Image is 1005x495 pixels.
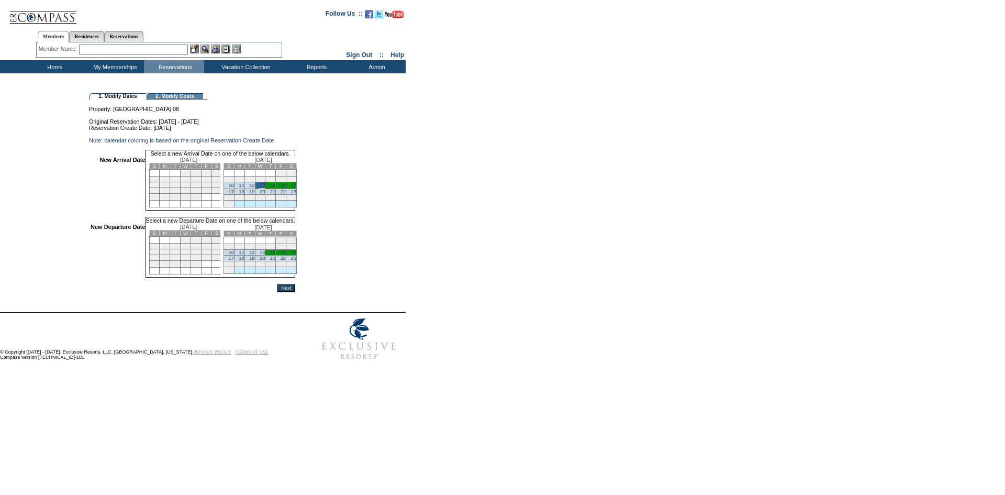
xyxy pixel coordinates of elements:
td: 5 [244,244,255,250]
td: 14 [170,249,181,255]
td: 4 [234,177,244,182]
td: 24 [201,255,211,261]
a: 12 [249,250,254,255]
td: Admin [345,60,406,73]
td: S [224,163,234,169]
span: [DATE] [254,157,272,163]
td: Reports [285,60,345,73]
td: 3 [201,170,211,177]
td: 8 [276,244,286,250]
td: 12 [149,249,160,255]
a: 10 [228,183,233,188]
td: 6 [160,177,170,182]
td: 16 [191,182,201,188]
td: 26 [149,261,160,268]
td: Reservation Create Date: [DATE] [89,125,295,131]
td: 27 [255,195,265,201]
a: 10 [228,250,233,255]
td: Select a new Departure Date on one of the below calendars. [146,217,296,224]
a: Residences [69,31,104,42]
a: 18 [239,189,244,194]
span: [DATE] [180,157,198,163]
td: Follow Us :: [326,9,363,21]
a: 15 [281,250,286,255]
a: 22 [281,189,286,194]
td: 28 [265,261,276,267]
td: 15 [181,182,191,188]
td: 12 [149,182,160,188]
a: 23 [291,256,296,261]
a: 21 [270,189,275,194]
td: 18 [211,182,222,188]
td: 8 [181,244,191,249]
td: 17 [201,249,211,255]
span: [DATE] [180,224,198,230]
img: Subscribe to our YouTube Channel [385,10,404,18]
td: T [170,163,181,169]
td: 31 [224,201,234,207]
td: 25 [211,255,222,261]
td: 26 [244,261,255,267]
td: 3 [224,244,234,250]
td: 21 [170,188,181,194]
td: 4 [211,237,222,244]
td: S [149,163,160,169]
td: T [265,231,276,237]
td: S [149,230,160,236]
td: 6 [255,177,265,182]
td: 22 [181,188,191,194]
td: T [244,231,255,237]
td: 25 [211,188,222,194]
td: 4 [234,244,244,250]
img: b_calculator.gif [232,45,241,53]
td: 3 [224,177,234,182]
td: Original Reservation Dates: [DATE] - [DATE] [89,112,295,125]
td: 4 [211,170,222,177]
td: 10 [201,244,211,249]
td: 1 [181,237,191,244]
td: 1 [276,237,286,244]
td: 26 [244,195,255,201]
td: 9 [286,244,297,250]
a: 19 [249,256,254,261]
td: Select a new Arrival Date on one of the below calendars. [146,150,296,157]
td: 30 [286,261,297,267]
img: View [200,45,209,53]
td: T [170,230,181,236]
td: 28 [265,195,276,201]
a: Help [390,51,404,59]
td: 29 [276,261,286,267]
td: 28 [170,194,181,201]
td: W [181,230,191,236]
td: M [160,230,170,236]
td: 27 [160,261,170,268]
td: 2. Modify Costs [147,93,203,100]
a: 12 [249,183,254,188]
td: 30 [191,194,201,201]
a: 21 [270,256,275,261]
td: S [211,163,222,169]
td: 1. Modify Dates [90,93,146,100]
img: Follow us on Twitter [375,10,383,18]
td: 23 [191,255,201,261]
td: 30 [191,261,201,268]
td: W [255,231,265,237]
td: S [211,230,222,236]
td: My Memberships [84,60,144,73]
td: S [224,231,234,237]
td: 31 [224,267,234,274]
td: T [265,163,276,169]
a: 16 [291,183,296,188]
td: F [201,230,211,236]
td: 9 [191,177,201,182]
td: 29 [181,194,191,201]
td: T [191,230,201,236]
td: 10 [201,177,211,182]
td: 15 [181,249,191,255]
td: Reservations [144,60,204,73]
td: F [201,163,211,169]
a: 14 [270,250,275,255]
td: 8 [181,177,191,182]
a: 22 [281,256,286,261]
td: 5 [149,177,160,182]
